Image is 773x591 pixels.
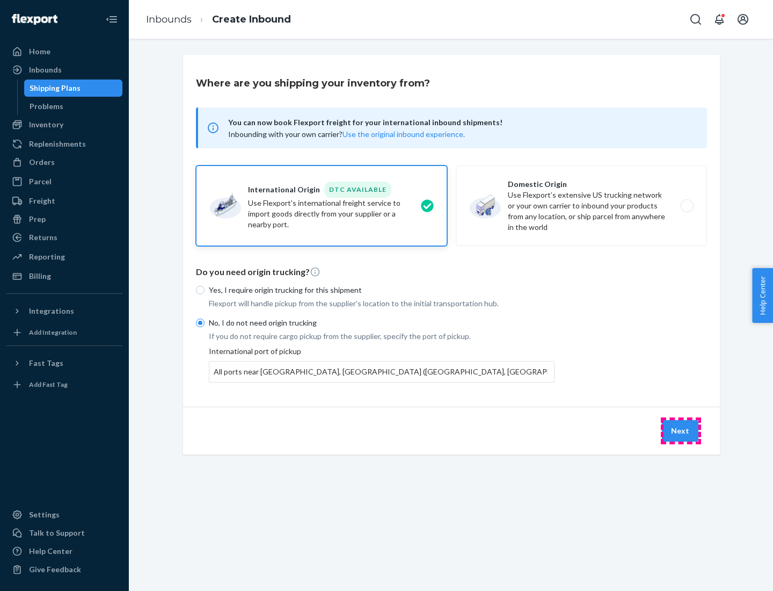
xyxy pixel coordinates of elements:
[29,358,63,369] div: Fast Tags
[29,232,57,243] div: Returns
[196,286,205,294] input: Yes, I require origin trucking for this shipment
[6,192,122,210] a: Freight
[29,380,68,389] div: Add Fast Tag
[6,135,122,153] a: Replenishments
[29,139,86,149] div: Replenishments
[732,9,754,30] button: Open account menu
[6,211,122,228] a: Prep
[29,509,60,520] div: Settings
[6,524,122,542] a: Talk to Support
[29,176,52,187] div: Parcel
[228,116,694,129] span: You can now book Flexport freight for your international inbound shipments!
[29,196,55,206] div: Freight
[29,306,74,316] div: Integrations
[29,546,72,557] div: Help Center
[29,564,81,575] div: Give Feedback
[6,248,122,265] a: Reporting
[30,101,63,112] div: Problems
[6,376,122,393] a: Add Fast Tag
[24,98,123,115] a: Problems
[6,324,122,341] a: Add Integration
[24,80,123,97] a: Shipping Plans
[6,268,122,285] a: Billing
[29,64,62,75] div: Inbounds
[29,271,51,282] div: Billing
[6,302,122,320] button: Integrations
[6,355,122,372] button: Fast Tags
[6,116,122,133] a: Inventory
[212,13,291,25] a: Create Inbound
[29,46,50,57] div: Home
[6,43,122,60] a: Home
[228,129,465,139] span: Inbounding with your own carrier?
[342,129,465,140] button: Use the original inbound experience.
[6,561,122,578] button: Give Feedback
[685,9,706,30] button: Open Search Box
[29,328,77,337] div: Add Integration
[709,9,730,30] button: Open notifications
[101,9,122,30] button: Close Navigation
[209,331,555,342] p: If you do not require cargo pickup from the supplier, specify the port of pickup.
[29,157,55,168] div: Orders
[146,13,192,25] a: Inbounds
[6,154,122,171] a: Orders
[29,528,85,538] div: Talk to Support
[196,76,430,90] h3: Where are you shipping your inventory from?
[29,119,63,130] div: Inventory
[29,214,46,225] div: Prep
[196,266,707,278] p: Do you need origin trucking?
[752,268,773,323] button: Help Center
[29,251,65,262] div: Reporting
[196,319,205,327] input: No, I do not need origin trucking
[209,346,555,383] div: International port of pickup
[6,543,122,560] a: Help Center
[137,4,300,35] ol: breadcrumbs
[6,229,122,246] a: Returns
[6,506,122,523] a: Settings
[6,173,122,190] a: Parcel
[209,285,555,295] p: Yes, I require origin trucking for this shipment
[662,420,698,442] button: Next
[209,318,555,328] p: No, I do not need origin trucking
[6,61,122,78] a: Inbounds
[209,298,555,309] p: Flexport will handle pickup from the supplier's location to the initial transportation hub.
[12,14,57,25] img: Flexport logo
[30,83,81,93] div: Shipping Plans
